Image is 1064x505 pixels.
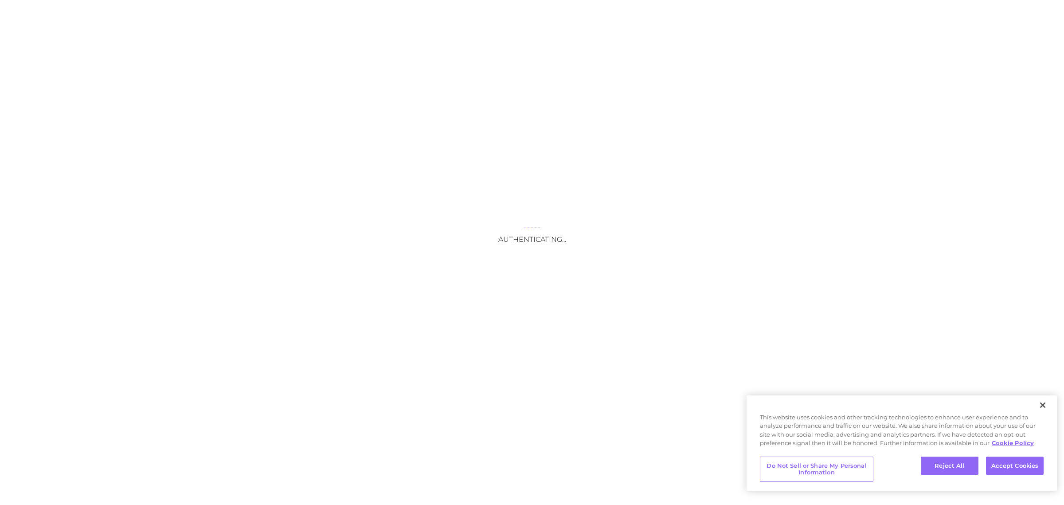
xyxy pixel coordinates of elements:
h3: Authenticating... [443,235,621,244]
button: Close [1033,395,1052,415]
div: Privacy [747,395,1057,491]
button: Accept Cookies [986,457,1044,475]
button: Do Not Sell or Share My Personal Information, Opens the preference center dialog [760,457,873,482]
div: This website uses cookies and other tracking technologies to enhance user experience and to analy... [747,413,1057,452]
button: Reject All [921,457,978,475]
div: Cookie banner [747,395,1057,491]
a: More information about your privacy, opens in a new tab [992,439,1034,446]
